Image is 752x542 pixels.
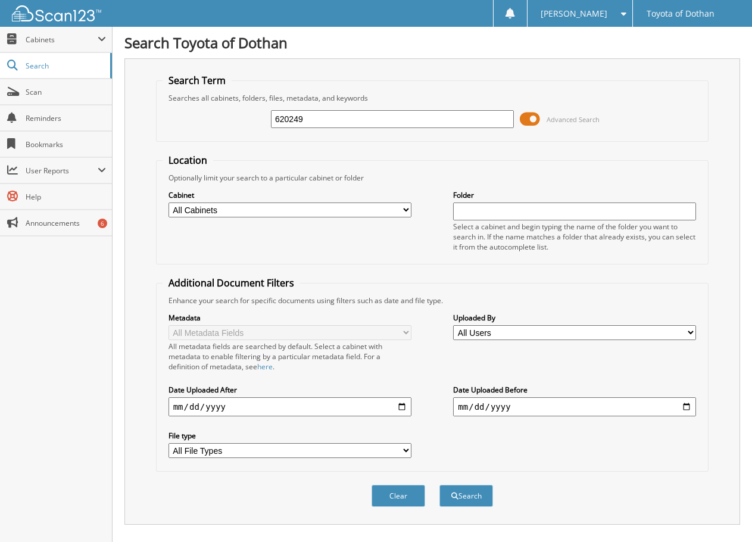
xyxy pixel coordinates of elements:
label: File type [169,431,411,441]
span: Toyota of Dothan [647,10,714,17]
div: Enhance your search for specific documents using filters such as date and file type. [163,295,703,306]
div: 6 [98,219,107,228]
span: Announcements [26,218,106,228]
input: end [453,397,696,416]
label: Cabinet [169,190,411,200]
div: Select a cabinet and begin typing the name of the folder you want to search in. If the name match... [453,222,696,252]
input: start [169,397,411,416]
label: Date Uploaded After [169,385,411,395]
div: Searches all cabinets, folders, files, metadata, and keywords [163,93,703,103]
legend: Location [163,154,213,167]
span: Reminders [26,113,106,123]
a: here [257,362,273,372]
legend: Additional Document Filters [163,276,300,289]
span: Cabinets [26,35,98,45]
label: Metadata [169,313,411,323]
span: Scan [26,87,106,97]
span: Advanced Search [547,115,600,124]
label: Uploaded By [453,313,696,323]
legend: Search Term [163,74,232,87]
span: Help [26,192,106,202]
span: [PERSON_NAME] [541,10,607,17]
label: Folder [453,190,696,200]
img: scan123-logo-white.svg [12,5,101,21]
label: Date Uploaded Before [453,385,696,395]
div: All metadata fields are searched by default. Select a cabinet with metadata to enable filtering b... [169,341,411,372]
span: Bookmarks [26,139,106,149]
div: Optionally limit your search to a particular cabinet or folder [163,173,703,183]
button: Search [439,485,493,507]
span: User Reports [26,166,98,176]
h1: Search Toyota of Dothan [124,33,740,52]
button: Clear [372,485,425,507]
span: Search [26,61,104,71]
